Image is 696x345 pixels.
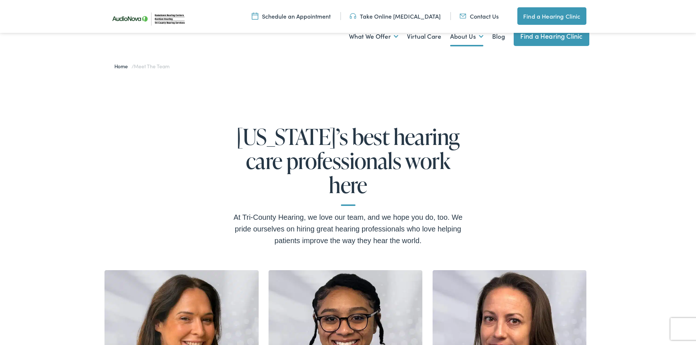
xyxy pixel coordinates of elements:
[114,62,170,70] span: /
[514,26,589,46] a: Find a Hearing Clinic
[460,12,466,20] img: utility icon
[114,62,132,70] a: Home
[460,12,499,20] a: Contact Us
[231,211,465,246] div: At Tri-County Hearing, we love our team, and we hope you do, too. We pride ourselves on hiring gr...
[407,23,441,50] a: Virtual Care
[252,12,331,20] a: Schedule an Appointment
[231,124,465,206] h1: [US_STATE]’s best hearing care professionals work here
[517,7,586,25] a: Find a Hearing Clinic
[350,12,356,20] img: utility icon
[450,23,483,50] a: About Us
[350,12,441,20] a: Take Online [MEDICAL_DATA]
[134,62,169,70] span: Meet the Team
[252,12,258,20] img: utility icon
[349,23,398,50] a: What We Offer
[492,23,505,50] a: Blog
